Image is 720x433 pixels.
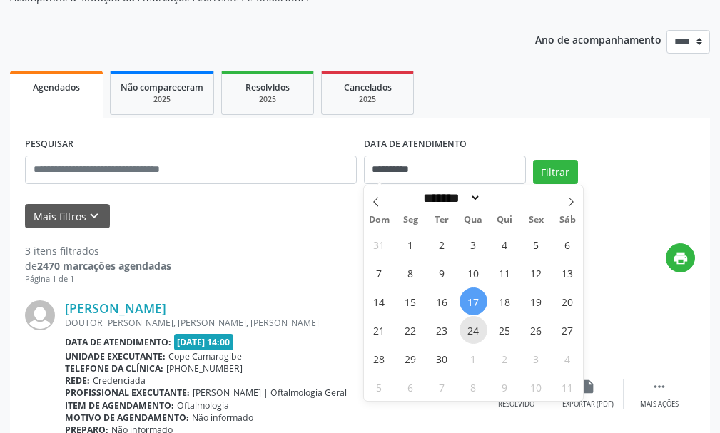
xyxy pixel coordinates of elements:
select: Month [419,190,482,205]
span: Seg [395,215,426,225]
span: Setembro 22, 2025 [397,316,425,344]
span: Setembro 30, 2025 [428,345,456,372]
span: Setembro 26, 2025 [522,316,550,344]
label: PESQUISAR [25,133,73,156]
span: Setembro 11, 2025 [491,259,519,287]
span: Setembro 2, 2025 [428,230,456,258]
span: Setembro 19, 2025 [522,287,550,315]
span: Dom [364,215,395,225]
b: Data de atendimento: [65,336,171,348]
span: Setembro 12, 2025 [522,259,550,287]
span: Agosto 31, 2025 [365,230,393,258]
span: Setembro 10, 2025 [460,259,487,287]
div: Resolvido [498,399,534,409]
span: Agendados [33,81,80,93]
span: Qua [457,215,489,225]
span: Outubro 1, 2025 [460,345,487,372]
b: Telefone da clínica: [65,362,163,375]
span: Setembro 4, 2025 [491,230,519,258]
span: Outubro 5, 2025 [365,373,393,401]
span: Setembro 29, 2025 [397,345,425,372]
span: Outubro 6, 2025 [397,373,425,401]
div: 2025 [121,94,203,105]
div: Exportar (PDF) [562,399,614,409]
div: 2025 [232,94,303,105]
i: keyboard_arrow_down [86,208,102,224]
span: Setembro 25, 2025 [491,316,519,344]
span: Credenciada [93,375,146,387]
span: Setembro 24, 2025 [460,316,487,344]
a: [PERSON_NAME] [65,300,166,316]
button: Filtrar [533,160,578,184]
i: insert_drive_file [580,379,596,394]
span: Setembro 18, 2025 [491,287,519,315]
span: Setembro 13, 2025 [554,259,582,287]
span: Setembro 17, 2025 [460,287,487,315]
div: 2025 [332,94,403,105]
b: Unidade executante: [65,350,166,362]
span: Setembro 16, 2025 [428,287,456,315]
span: Setembro 1, 2025 [397,230,425,258]
label: DATA DE ATENDIMENTO [364,133,467,156]
span: Setembro 20, 2025 [554,287,582,315]
span: Setembro 3, 2025 [460,230,487,258]
span: Setembro 28, 2025 [365,345,393,372]
p: Ano de acompanhamento [535,30,661,48]
span: [PHONE_NUMBER] [166,362,243,375]
span: Não informado [192,412,253,424]
span: Qui [489,215,520,225]
span: Outubro 4, 2025 [554,345,582,372]
span: Outubro 10, 2025 [522,373,550,401]
span: Setembro 15, 2025 [397,287,425,315]
button: Mais filtroskeyboard_arrow_down [25,204,110,229]
span: Cancelados [344,81,392,93]
span: Setembro 23, 2025 [428,316,456,344]
div: Página 1 de 1 [25,273,171,285]
div: Mais ações [640,399,679,409]
span: Setembro 14, 2025 [365,287,393,315]
span: Ter [426,215,457,225]
span: Setembro 6, 2025 [554,230,582,258]
div: de [25,258,171,273]
span: Setembro 27, 2025 [554,316,582,344]
span: Outubro 7, 2025 [428,373,456,401]
span: [PERSON_NAME] | Oftalmologia Geral [193,387,347,399]
b: Motivo de agendamento: [65,412,189,424]
span: Setembro 5, 2025 [522,230,550,258]
button: print [666,243,695,272]
span: Outubro 3, 2025 [522,345,550,372]
b: Rede: [65,375,90,387]
span: Oftalmologia [177,399,229,412]
img: img [25,300,55,330]
div: DOUTOR [PERSON_NAME], [PERSON_NAME], [PERSON_NAME] [65,317,481,329]
span: Outubro 11, 2025 [554,373,582,401]
span: Outubro 9, 2025 [491,373,519,401]
span: Sex [520,215,552,225]
span: Setembro 21, 2025 [365,316,393,344]
span: Setembro 8, 2025 [397,259,425,287]
span: [DATE] 14:00 [174,334,234,350]
span: Outubro 2, 2025 [491,345,519,372]
span: Não compareceram [121,81,203,93]
i:  [651,379,667,394]
i: print [673,250,689,266]
span: Resolvidos [245,81,290,93]
b: Profissional executante: [65,387,190,399]
strong: 2470 marcações agendadas [37,259,171,272]
input: Year [481,190,528,205]
span: Cope Camaragibe [168,350,242,362]
span: Outubro 8, 2025 [460,373,487,401]
span: Sáb [552,215,583,225]
span: Setembro 7, 2025 [365,259,393,287]
div: 3 itens filtrados [25,243,171,258]
b: Item de agendamento: [65,399,174,412]
span: Setembro 9, 2025 [428,259,456,287]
